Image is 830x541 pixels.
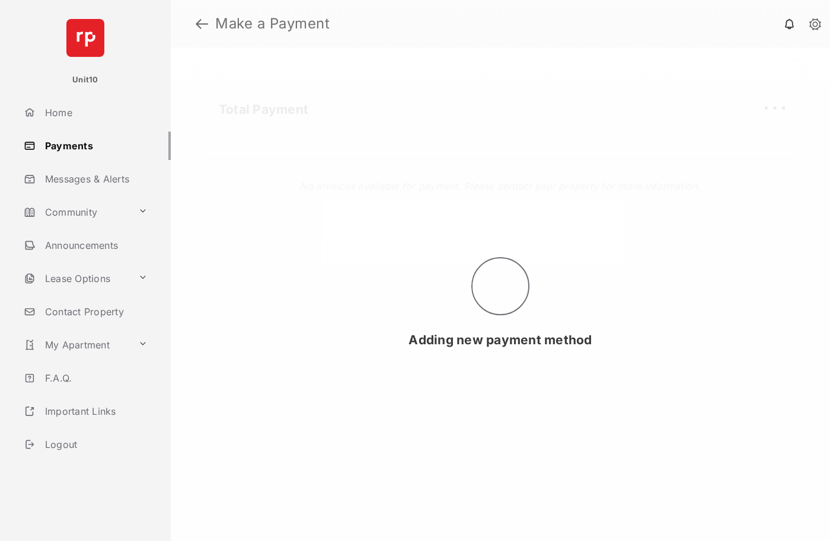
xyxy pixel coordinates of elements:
[19,132,171,160] a: Payments
[19,198,133,226] a: Community
[19,231,171,260] a: Announcements
[19,364,171,392] a: F.A.Q.
[66,19,104,57] img: svg+xml;base64,PHN2ZyB4bWxucz0iaHR0cDovL3d3dy53My5vcmcvMjAwMC9zdmciIHdpZHRoPSI2NCIgaGVpZ2h0PSI2NC...
[72,74,98,86] p: Unit10
[215,17,330,31] strong: Make a Payment
[19,331,133,359] a: My Apartment
[19,430,171,459] a: Logout
[19,165,171,193] a: Messages & Alerts
[408,332,592,347] span: Adding new payment method
[19,98,171,127] a: Home
[19,264,133,293] a: Lease Options
[19,397,152,425] a: Important Links
[19,297,171,326] a: Contact Property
